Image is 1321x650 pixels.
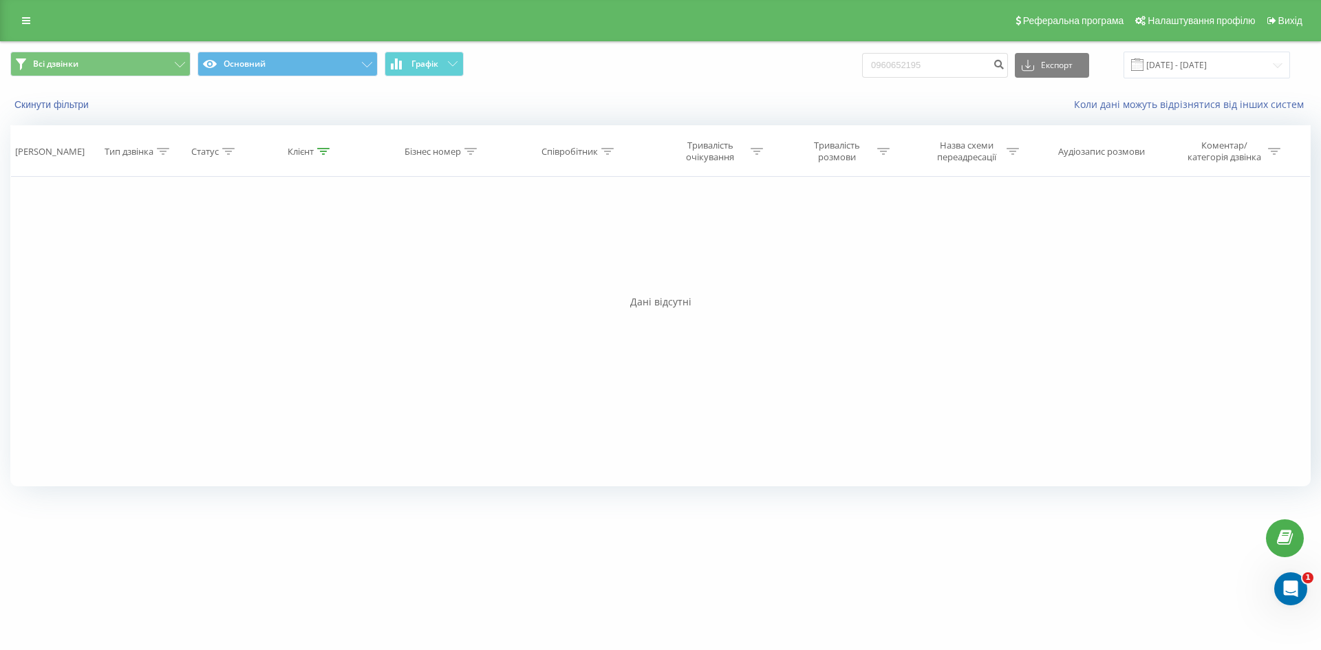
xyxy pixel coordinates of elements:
div: Дані відсутні [10,295,1311,309]
iframe: Intercom live chat [1274,572,1307,605]
span: Реферальна програма [1023,15,1124,26]
a: Коли дані можуть відрізнятися вiд інших систем [1074,98,1311,111]
span: Налаштування профілю [1148,15,1255,26]
span: Вихід [1278,15,1302,26]
div: Тривалість очікування [674,140,747,163]
button: Скинути фільтри [10,98,96,111]
div: Клієнт [288,146,314,158]
div: [PERSON_NAME] [15,146,85,158]
button: Експорт [1015,53,1089,78]
button: Основний [197,52,378,76]
div: Назва схеми переадресації [930,140,1003,163]
div: Коментар/категорія дзвінка [1184,140,1265,163]
span: 1 [1302,572,1313,583]
div: Бізнес номер [405,146,461,158]
div: Тип дзвінка [105,146,153,158]
button: Всі дзвінки [10,52,191,76]
span: Графік [411,59,438,69]
span: Всі дзвінки [33,58,78,69]
div: Статус [191,146,219,158]
div: Співробітник [541,146,598,158]
input: Пошук за номером [862,53,1008,78]
button: Графік [385,52,464,76]
div: Тривалість розмови [800,140,874,163]
div: Аудіозапис розмови [1058,146,1145,158]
